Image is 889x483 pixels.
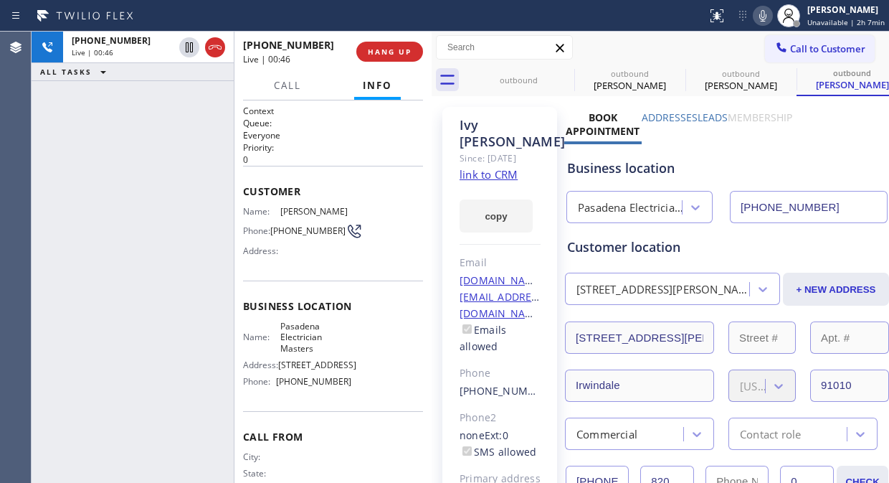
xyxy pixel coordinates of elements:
span: Customer [243,184,423,198]
button: ALL TASKS [32,63,120,80]
span: [PERSON_NAME] [280,206,351,217]
a: link to CRM [460,167,518,182]
span: Info [363,79,392,92]
div: [PERSON_NAME] [687,79,795,92]
div: Phone [460,365,541,382]
div: Business location [567,159,887,178]
span: Unavailable | 2h 7min [807,17,885,27]
a: [DOMAIN_NAME][EMAIL_ADDRESS][DOMAIN_NAME] [460,273,547,320]
button: Call to Customer [765,35,875,62]
input: Phone Number [730,191,888,223]
span: Pasadena Electrician Masters [280,321,351,354]
div: [STREET_ADDRESS][PERSON_NAME] [576,281,751,298]
span: HANG UP [368,47,412,57]
button: Mute [753,6,773,26]
div: outbound [576,68,684,79]
button: Info [354,72,401,100]
span: Phone: [243,225,270,236]
label: Membership [728,111,792,124]
label: Leads [698,111,728,124]
div: none [460,428,541,461]
input: SMS allowed [462,446,472,456]
span: State: [243,468,280,479]
label: SMS allowed [460,445,536,459]
button: + NEW ADDRESS [783,273,889,306]
div: [PERSON_NAME] [807,4,885,16]
div: Since: [DATE] [460,150,541,167]
span: Live | 00:46 [243,53,290,65]
span: [PHONE_NUMBER] [276,376,351,387]
span: [PHONE_NUMBER] [72,34,151,47]
input: Search [437,36,572,59]
input: City [565,370,714,402]
div: Ivy [PERSON_NAME] [460,117,541,150]
input: Apt. # [810,322,889,354]
div: Pasadena Electrician Masters [578,200,683,216]
input: Emails allowed [462,324,472,334]
button: Call [265,72,310,100]
h2: Priority: [243,141,423,154]
div: Commercial [576,426,637,442]
div: [PERSON_NAME] [576,79,684,92]
input: ZIP [810,370,889,402]
button: Hold Customer [179,37,199,57]
button: HANG UP [356,42,423,62]
p: 0 [243,154,423,166]
div: Ivy Lau [576,64,684,96]
h1: Context [243,105,423,117]
span: Call to Customer [790,42,865,55]
label: Emails allowed [460,323,506,353]
span: Business location [243,299,423,313]
h2: Queue: [243,117,423,129]
span: Name: [243,206,280,217]
div: outbound [465,75,573,85]
button: Hang up [205,37,225,57]
div: Customer location [567,238,887,257]
div: Contact role [740,426,801,442]
span: Name: [243,332,280,342]
input: Address [565,322,714,354]
span: ALL TASKS [40,67,92,77]
span: [STREET_ADDRESS] [278,360,356,370]
p: Everyone [243,129,423,141]
button: copy [460,200,533,233]
span: [PHONE_NUMBER] [243,38,334,52]
span: City: [243,451,280,462]
span: Address: [243,360,278,370]
label: Book Appointment [566,111,640,138]
span: Address: [243,245,280,256]
div: Email [460,255,541,271]
span: Call [274,79,301,92]
input: Street # [728,322,796,354]
a: [PHONE_NUMBER] [460,384,551,398]
span: Phone: [243,376,276,387]
div: Phone2 [460,410,541,426]
label: Addresses [642,111,698,124]
span: Ext: 0 [485,428,508,442]
span: Call From [243,430,423,444]
span: Live | 00:46 [72,47,113,57]
span: [PHONE_NUMBER] [270,225,346,236]
div: outbound [687,68,795,79]
div: Ivy Lau [687,64,795,96]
